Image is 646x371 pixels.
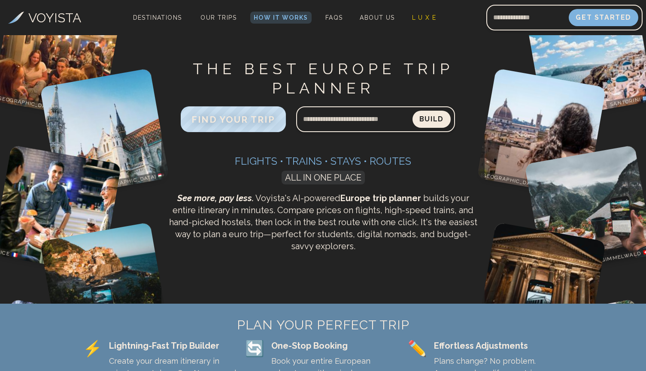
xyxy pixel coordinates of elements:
p: Voyista's AI-powered builds your entire itinerary in minutes. Compare prices on flights, high-spe... [165,192,481,252]
a: How It Works [250,12,312,24]
button: Get Started [569,9,638,26]
span: FAQs [325,14,343,21]
img: Cinque Terre [40,222,169,351]
div: Effortless Adjustments [434,340,564,352]
span: Our Trips [200,14,237,21]
span: ⚡ [83,340,102,357]
img: Budapest [40,68,169,197]
a: Our Trips [197,12,240,24]
img: Rome [477,222,606,351]
a: VOYISTA [8,8,81,27]
span: FIND YOUR TRIP [191,114,275,125]
strong: Europe trip planner [340,193,421,203]
span: 🔄 [245,340,264,357]
span: ALL IN ONE PLACE [282,171,365,184]
h1: THE BEST EUROPE TRIP PLANNER [165,59,481,98]
a: About Us [356,12,398,24]
span: L U X E [412,14,437,21]
button: FIND YOUR TRIP [181,106,285,132]
div: Lightning-Fast Trip Builder [109,340,239,352]
input: Email address [486,7,569,28]
span: About Us [360,14,394,21]
span: How It Works [254,14,308,21]
a: L U X E [409,12,440,24]
span: See more, pay less. [177,193,254,203]
div: One-Stop Booking [271,340,401,352]
h3: Flights • Trains • Stays • Routes [165,154,481,168]
img: Florence [477,68,606,197]
a: FIND YOUR TRIP [181,116,285,124]
img: Voyista Logo [8,12,24,24]
a: FAQs [322,12,346,24]
h2: PLAN YOUR PERFECT TRIP [83,317,564,333]
span: ✏️ [408,340,427,357]
span: Destinations [130,11,185,36]
h3: VOYISTA [28,8,81,27]
input: Search query [296,109,412,130]
button: Build [412,111,451,128]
